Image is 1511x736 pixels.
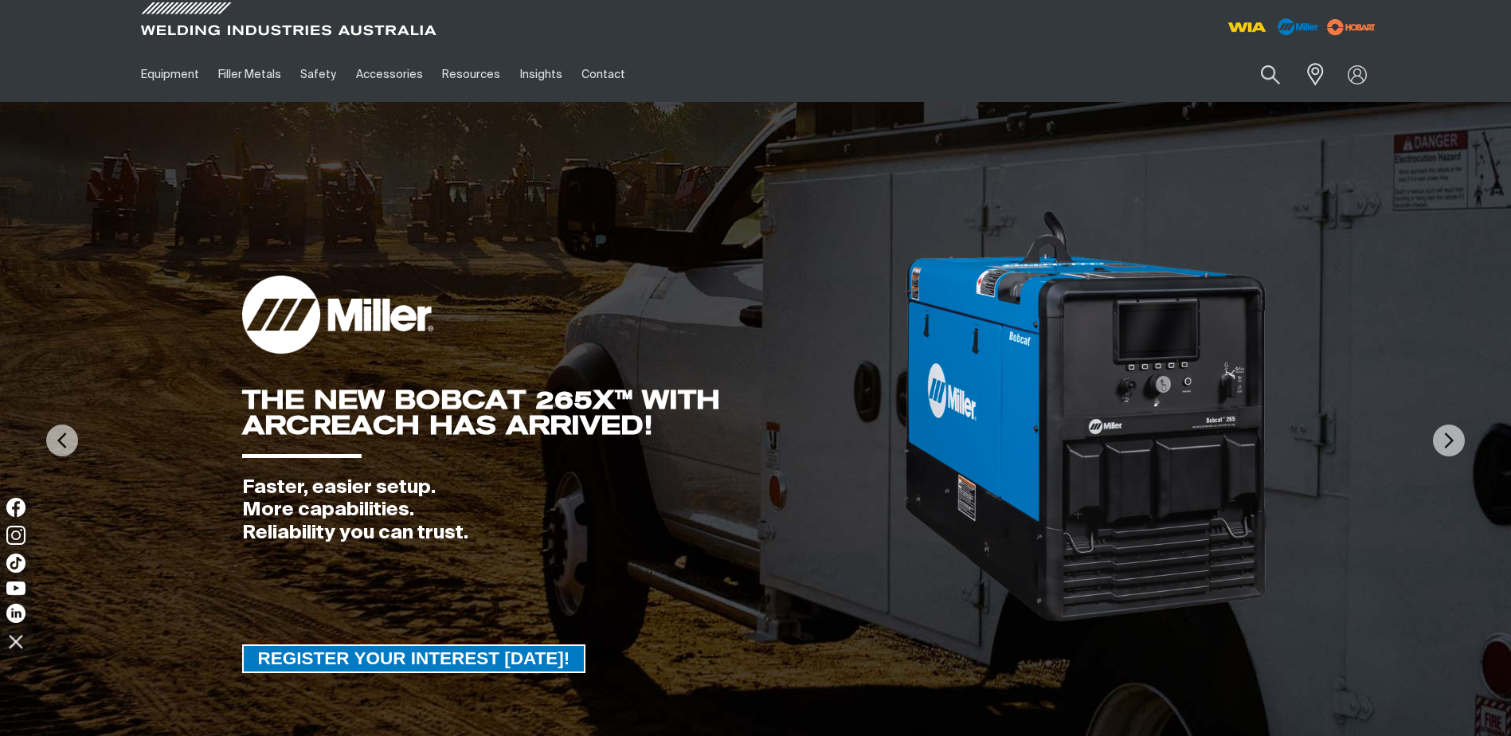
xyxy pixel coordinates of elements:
[6,526,25,545] img: Instagram
[6,604,25,623] img: LinkedIn
[1433,425,1465,456] img: NextArrow
[46,425,78,456] img: PrevArrow
[6,581,25,595] img: YouTube
[6,554,25,573] img: TikTok
[242,476,903,545] div: Faster, easier setup. More capabilities. Reliability you can trust.
[2,628,29,655] img: hide socials
[242,644,586,673] a: REGISTER YOUR INTEREST TODAY!
[346,47,433,102] a: Accessories
[1223,56,1297,93] input: Product name or item number...
[1322,15,1380,39] img: miller
[244,644,585,673] span: REGISTER YOUR INTEREST [DATE]!
[1243,56,1298,93] button: Search products
[510,47,571,102] a: Insights
[242,387,903,438] div: THE NEW BOBCAT 265X™ WITH ARCREACH HAS ARRIVED!
[131,47,1068,102] nav: Main
[572,47,635,102] a: Contact
[209,47,291,102] a: Filler Metals
[6,498,25,517] img: Facebook
[433,47,510,102] a: Resources
[291,47,346,102] a: Safety
[131,47,209,102] a: Equipment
